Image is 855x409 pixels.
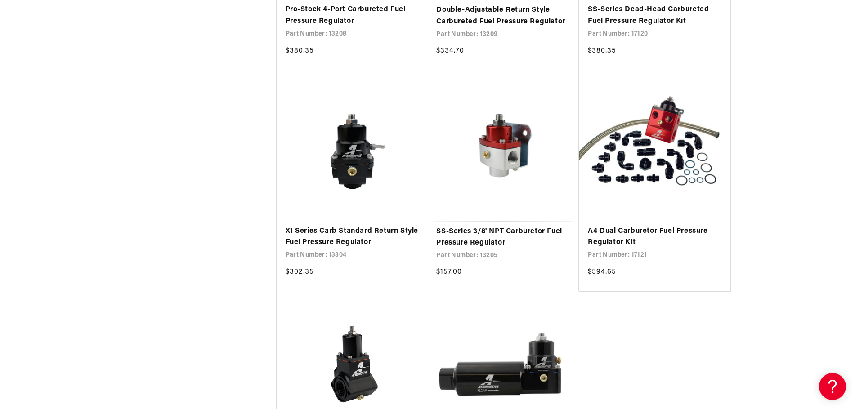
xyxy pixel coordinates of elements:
[588,226,721,249] a: A4 Dual Carburetor Fuel Pressure Regulator Kit
[436,4,570,27] a: Double-Adjustable Return Style Carbureted Fuel Pressure Regulator
[588,4,721,27] a: SS-Series Dead-Head Carbureted Fuel Pressure Regulator Kit
[436,226,570,249] a: SS-Series 3/8' NPT Carburetor Fuel Pressure Regulator
[286,226,419,249] a: X1 Series Carb Standard Return Style Fuel Pressure Regulator
[286,4,419,27] a: Pro-Stock 4-Port Carbureted Fuel Pressure Regulator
